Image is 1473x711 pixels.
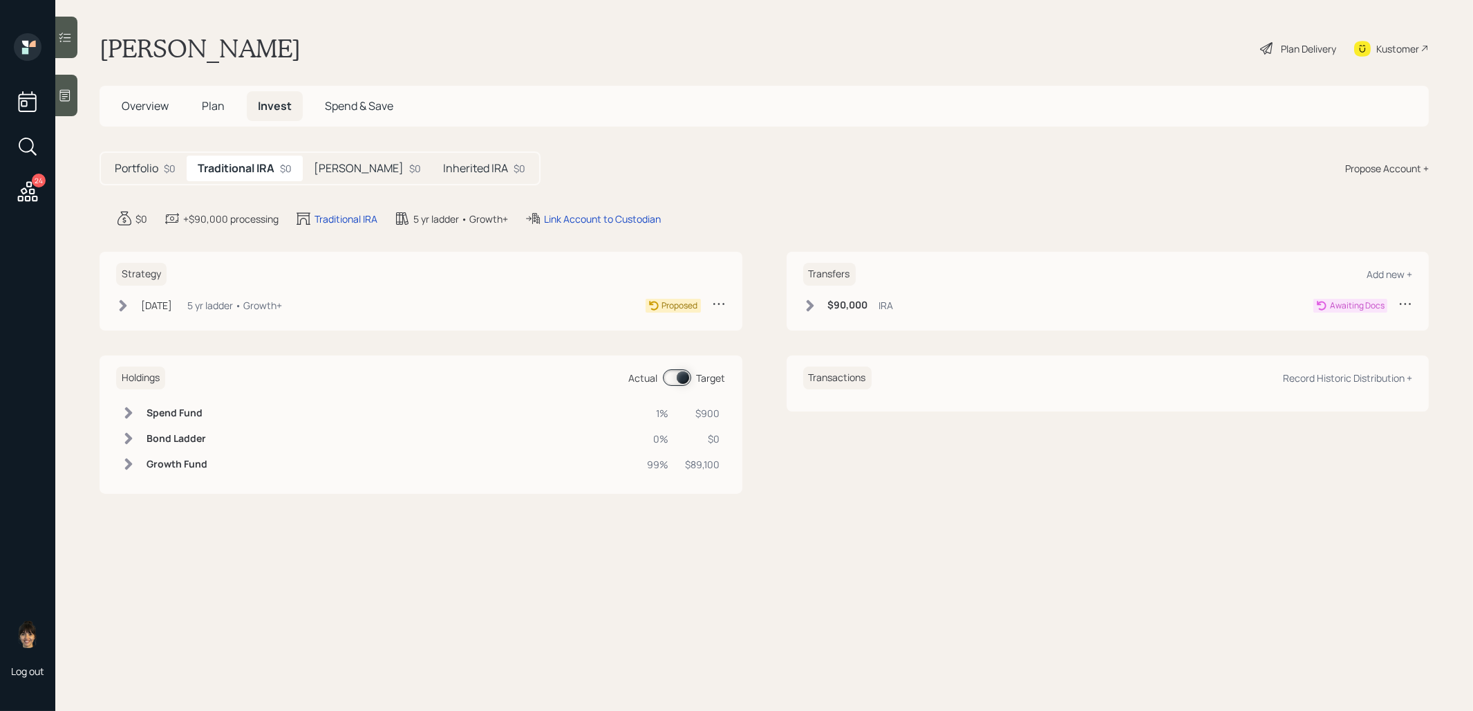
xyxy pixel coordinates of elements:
[803,263,856,286] h6: Transfers
[1367,268,1412,281] div: Add new +
[413,212,508,226] div: 5 yr ladder • Growth+
[314,162,404,175] h5: [PERSON_NAME]
[14,620,41,648] img: treva-nostdahl-headshot.png
[648,457,669,472] div: 99%
[258,98,292,113] span: Invest
[648,432,669,446] div: 0%
[1283,371,1412,385] div: Record Historic Distribution +
[115,162,158,175] h5: Portfolio
[11,665,44,678] div: Log out
[662,299,698,312] div: Proposed
[686,432,720,446] div: $0
[1330,299,1385,312] div: Awaiting Docs
[202,98,225,113] span: Plan
[697,371,726,385] div: Target
[1376,41,1419,56] div: Kustomer
[443,162,508,175] h5: Inherited IRA
[879,298,894,313] div: IRA
[183,212,279,226] div: +$90,000 processing
[122,98,169,113] span: Overview
[100,33,301,64] h1: [PERSON_NAME]
[187,298,282,313] div: 5 yr ladder • Growth+
[315,212,377,226] div: Traditional IRA
[116,367,165,389] h6: Holdings
[1345,161,1429,176] div: Propose Account +
[32,174,46,187] div: 24
[164,161,176,176] div: $0
[147,459,207,470] h6: Growth Fund
[409,161,421,176] div: $0
[198,162,274,175] h5: Traditional IRA
[629,371,658,385] div: Actual
[544,212,661,226] div: Link Account to Custodian
[686,406,720,421] div: $900
[135,212,147,226] div: $0
[1281,41,1336,56] div: Plan Delivery
[147,407,207,419] h6: Spend Fund
[147,433,207,445] h6: Bond Ladder
[141,298,172,313] div: [DATE]
[686,457,720,472] div: $89,100
[325,98,393,113] span: Spend & Save
[514,161,525,176] div: $0
[828,299,868,311] h6: $90,000
[280,161,292,176] div: $0
[116,263,167,286] h6: Strategy
[803,367,872,389] h6: Transactions
[648,406,669,421] div: 1%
